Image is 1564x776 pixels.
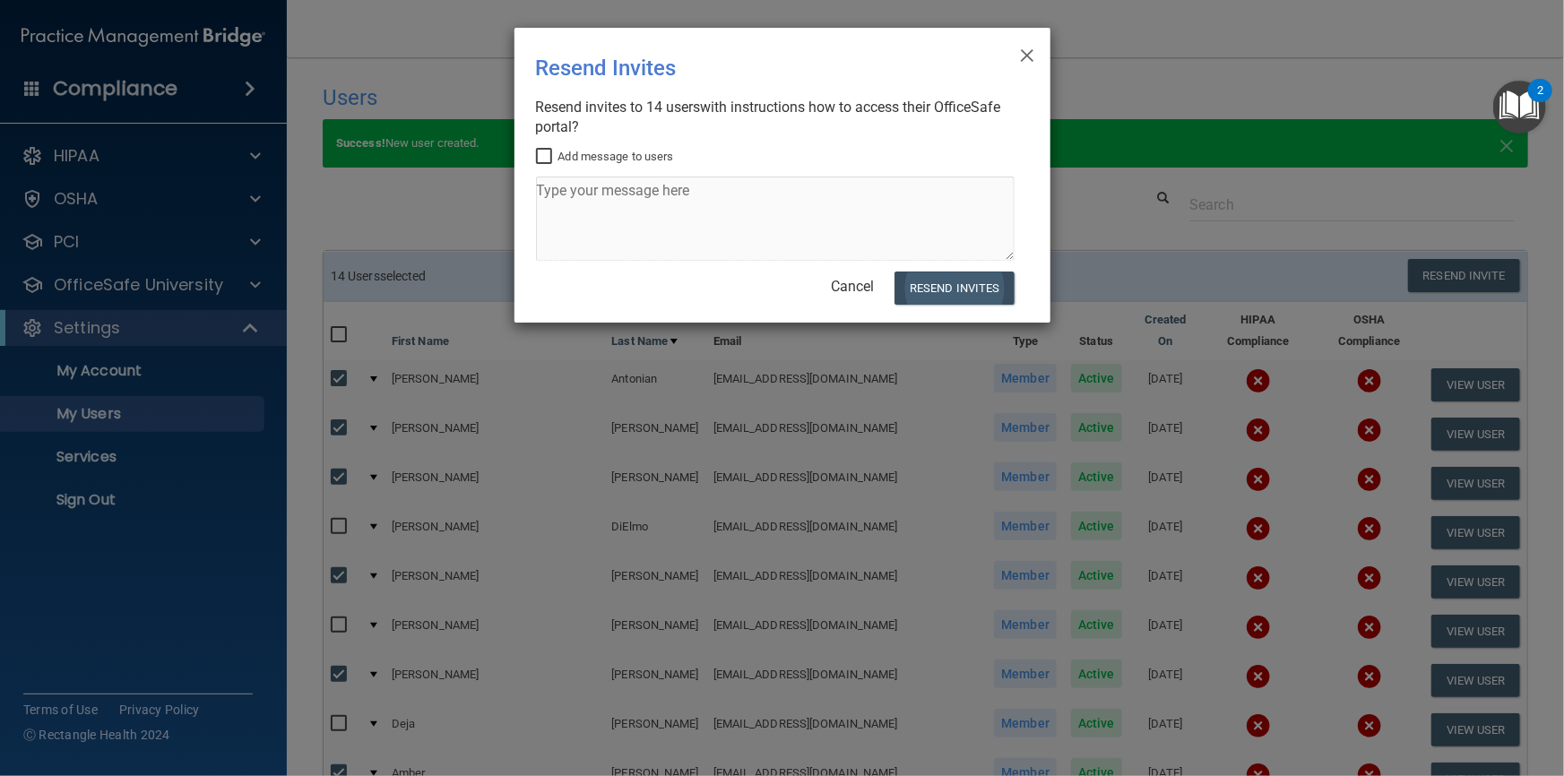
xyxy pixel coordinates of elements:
[831,278,874,295] a: Cancel
[536,98,1015,137] div: Resend invites to 14 user with instructions how to access their OfficeSafe portal?
[536,42,955,94] div: Resend Invites
[1537,91,1543,114] div: 2
[536,150,557,164] input: Add message to users
[694,99,701,116] span: s
[1019,35,1035,71] span: ×
[1254,649,1542,720] iframe: Drift Widget Chat Controller
[894,272,1014,305] button: Resend Invites
[1493,81,1546,134] button: Open Resource Center, 2 new notifications
[536,146,674,168] label: Add message to users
